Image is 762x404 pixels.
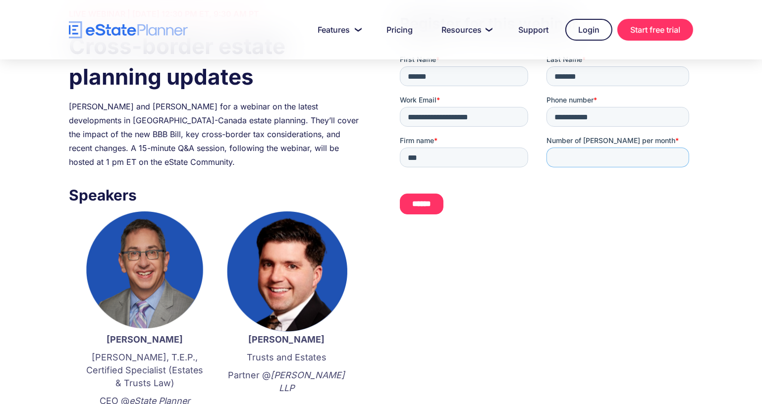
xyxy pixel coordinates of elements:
[375,20,425,40] a: Pricing
[69,100,362,169] div: [PERSON_NAME] and [PERSON_NAME] for a webinar on the latest developments in [GEOGRAPHIC_DATA]-Can...
[306,20,370,40] a: Features
[617,19,693,41] a: Start free trial
[69,31,362,92] h1: Cross-border estate planning updates
[69,184,362,206] h3: Speakers
[430,20,501,40] a: Resources
[565,19,612,41] a: Login
[271,370,345,393] em: [PERSON_NAME] LLP
[225,369,347,395] p: Partner @
[248,334,325,345] strong: [PERSON_NAME]
[400,54,693,222] iframe: Form 0
[506,20,560,40] a: Support
[69,21,188,39] a: home
[107,334,183,345] strong: [PERSON_NAME]
[84,351,206,390] p: [PERSON_NAME], T.E.P., Certified Specialist (Estates & Trusts Law)
[225,351,347,364] p: Trusts and Estates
